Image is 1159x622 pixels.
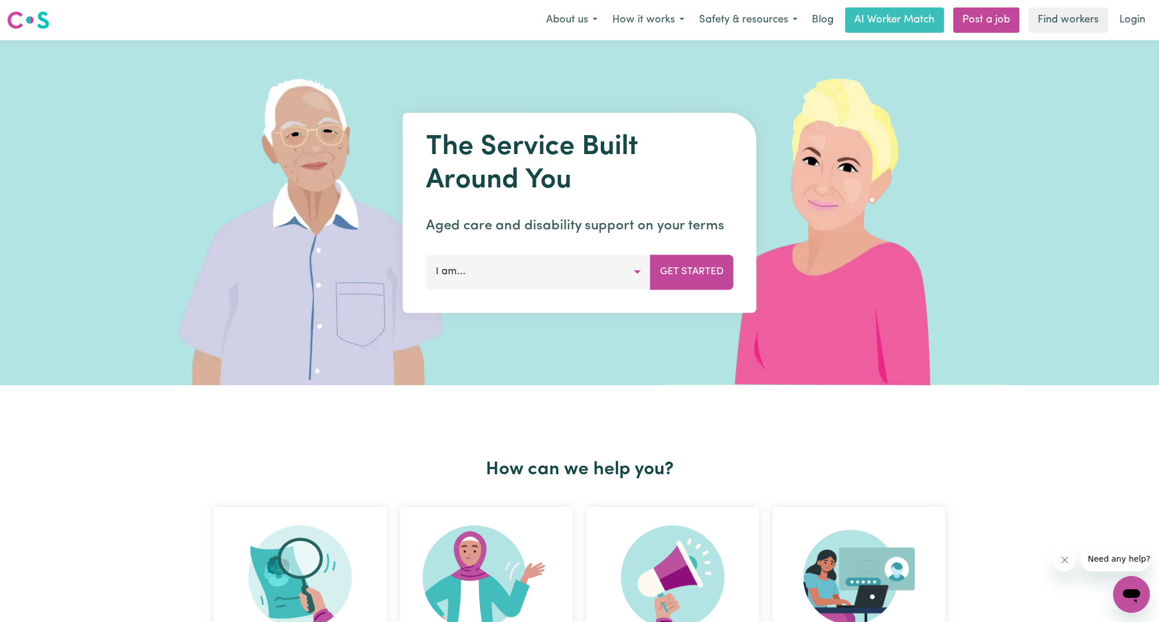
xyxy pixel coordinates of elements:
[1028,7,1108,33] a: Find workers
[953,7,1019,33] a: Post a job
[7,7,49,33] a: Careseekers logo
[426,255,651,289] button: I am...
[7,10,49,30] img: Careseekers logo
[426,131,734,197] h1: The Service Built Around You
[805,7,841,33] a: Blog
[845,7,944,33] a: AI Worker Match
[605,8,692,32] button: How it works
[1053,548,1076,571] iframe: Close message
[539,8,605,32] button: About us
[207,459,952,481] h2: How can we help you?
[1113,576,1150,613] iframe: Button to launch messaging window
[650,255,734,289] button: Get Started
[1112,7,1152,33] a: Login
[7,8,70,17] span: Need any help?
[1081,546,1150,571] iframe: Message from company
[692,8,805,32] button: Safety & resources
[426,216,734,236] p: Aged care and disability support on your terms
